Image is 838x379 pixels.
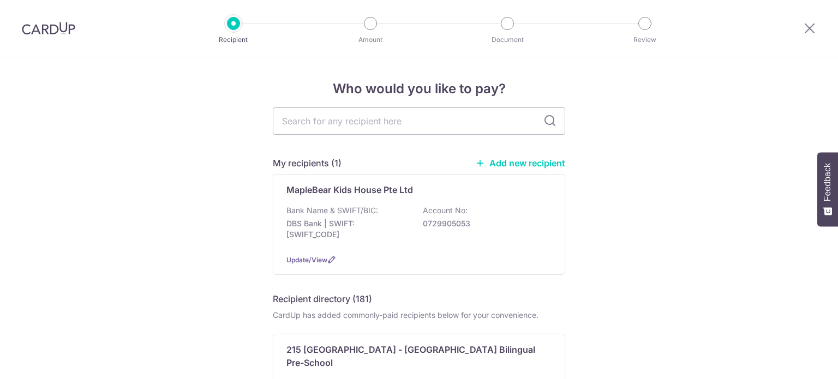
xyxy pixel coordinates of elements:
[604,34,685,45] p: Review
[286,218,409,240] p: DBS Bank | SWIFT: [SWIFT_CODE]
[817,152,838,226] button: Feedback - Show survey
[286,183,413,196] p: MapleBear Kids House Pte Ltd
[286,205,378,216] p: Bank Name & SWIFT/BIC:
[273,157,342,170] h5: My recipients (1)
[273,310,565,321] div: CardUp has added commonly-paid recipients below for your convenience.
[423,218,545,229] p: 0729905053
[467,34,548,45] p: Document
[823,163,833,201] span: Feedback
[193,34,274,45] p: Recipient
[286,343,538,369] p: 215 [GEOGRAPHIC_DATA] - [GEOGRAPHIC_DATA] Bilingual Pre-School
[22,22,75,35] img: CardUp
[330,34,411,45] p: Amount
[273,107,565,135] input: Search for any recipient here
[273,79,565,99] h4: Who would you like to pay?
[475,158,565,169] a: Add new recipient
[286,256,327,264] a: Update/View
[423,205,468,216] p: Account No:
[273,292,372,305] h5: Recipient directory (181)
